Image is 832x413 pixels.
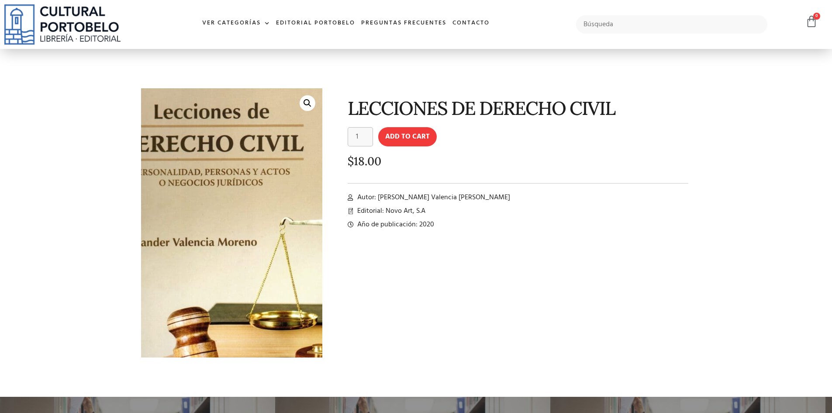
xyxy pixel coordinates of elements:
[813,13,820,20] span: 0
[355,206,425,216] span: Editorial: Novo Art, S.A
[805,15,818,28] a: 0
[576,15,768,34] input: Búsqueda
[300,95,315,111] a: 🔍
[348,127,373,146] input: Product quantity
[348,154,381,168] bdi: 18.00
[273,14,358,33] a: Editorial Portobelo
[348,98,689,118] h1: LECCIONES DE DERECHO CIVIL
[199,14,273,33] a: Ver Categorías
[355,192,510,203] span: Autor: [PERSON_NAME] Valencia [PERSON_NAME]
[358,14,449,33] a: Preguntas frecuentes
[378,127,437,146] button: Add to cart
[449,14,493,33] a: Contacto
[348,154,354,168] span: $
[355,219,434,230] span: Año de publicación: 2020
